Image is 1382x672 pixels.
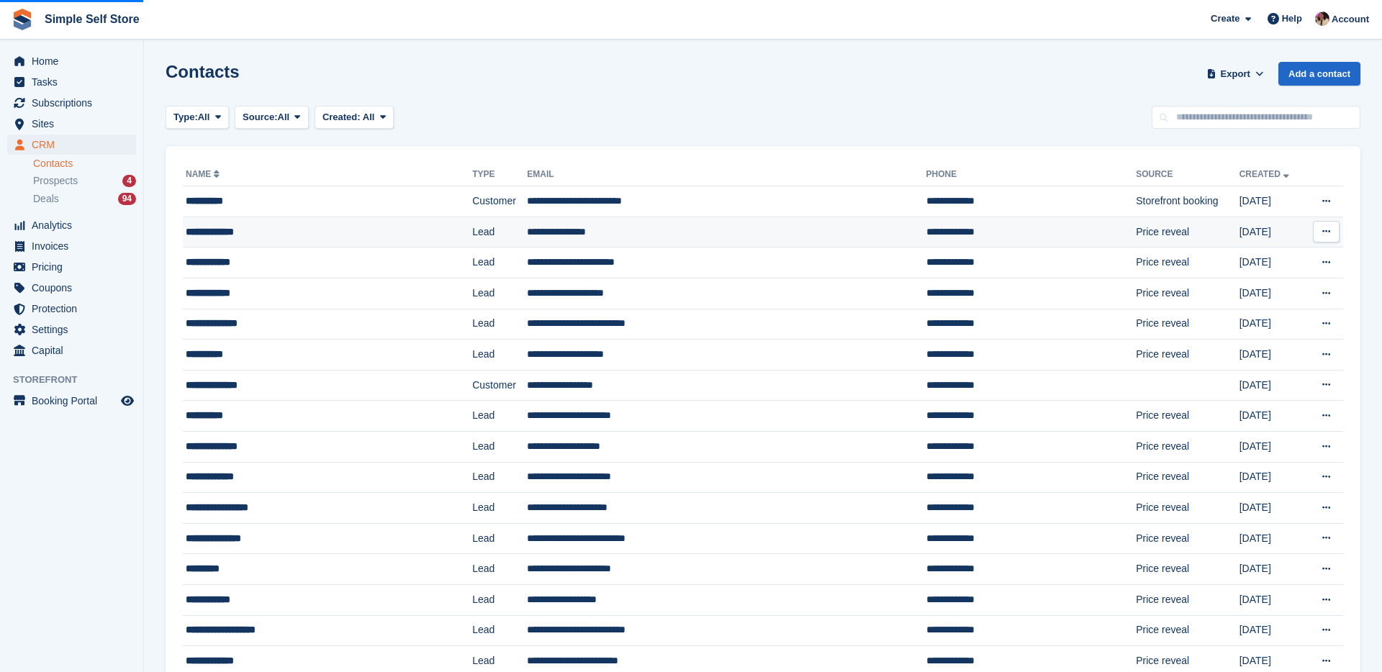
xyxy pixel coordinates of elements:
td: Price reveal [1136,523,1239,554]
button: Created: All [315,106,394,130]
td: Storefront booking [1136,186,1239,217]
button: Type: All [166,106,229,130]
a: Contacts [33,157,136,171]
td: Price reveal [1136,340,1239,371]
span: Source: [243,110,277,124]
a: menu [7,257,136,277]
a: Add a contact [1278,62,1360,86]
td: [DATE] [1239,370,1306,401]
span: Create [1211,12,1239,26]
td: Lead [472,584,527,615]
th: Source [1136,163,1239,186]
a: menu [7,114,136,134]
a: Simple Self Store [39,7,145,31]
a: menu [7,278,136,298]
td: Lead [472,248,527,278]
td: Lead [472,278,527,309]
td: Lead [472,493,527,524]
td: Price reveal [1136,401,1239,432]
span: Settings [32,319,118,340]
span: Booking Portal [32,391,118,411]
td: [DATE] [1239,186,1306,217]
td: [DATE] [1239,309,1306,340]
a: menu [7,391,136,411]
td: [DATE] [1239,248,1306,278]
td: [DATE] [1239,554,1306,585]
td: Lead [472,217,527,248]
span: All [198,110,210,124]
td: Lead [472,401,527,432]
th: Phone [926,163,1137,186]
td: [DATE] [1239,401,1306,432]
td: Lead [472,431,527,462]
td: Lead [472,554,527,585]
span: Protection [32,299,118,319]
button: Source: All [235,106,309,130]
span: Deals [33,192,59,206]
td: Price reveal [1136,278,1239,309]
td: Price reveal [1136,309,1239,340]
h1: Contacts [166,62,240,81]
td: [DATE] [1239,615,1306,646]
td: Price reveal [1136,248,1239,278]
a: menu [7,299,136,319]
a: menu [7,236,136,256]
td: Price reveal [1136,217,1239,248]
td: Price reveal [1136,615,1239,646]
button: Export [1203,62,1267,86]
td: [DATE] [1239,431,1306,462]
a: menu [7,215,136,235]
td: [DATE] [1239,217,1306,248]
td: [DATE] [1239,278,1306,309]
a: menu [7,319,136,340]
span: Analytics [32,215,118,235]
td: Price reveal [1136,462,1239,493]
img: Scott McCutcheon [1315,12,1329,26]
span: Type: [173,110,198,124]
a: menu [7,340,136,360]
div: 4 [122,175,136,187]
td: Price reveal [1136,554,1239,585]
span: Created: [322,112,361,122]
td: Customer [472,186,527,217]
span: Subscriptions [32,93,118,113]
span: Sites [32,114,118,134]
td: Price reveal [1136,584,1239,615]
span: Tasks [32,72,118,92]
td: [DATE] [1239,523,1306,554]
td: Price reveal [1136,493,1239,524]
td: Price reveal [1136,431,1239,462]
span: Capital [32,340,118,360]
a: Created [1239,169,1292,179]
span: Coupons [32,278,118,298]
a: menu [7,93,136,113]
a: menu [7,135,136,155]
span: Invoices [32,236,118,256]
span: Home [32,51,118,71]
td: [DATE] [1239,584,1306,615]
a: Deals 94 [33,191,136,206]
a: menu [7,72,136,92]
img: stora-icon-8386f47178a22dfd0bd8f6a31ec36ba5ce8667c1dd55bd0f319d3a0aa187defe.svg [12,9,33,30]
a: Name [186,169,222,179]
span: All [278,110,290,124]
td: Lead [472,340,527,371]
td: Lead [472,309,527,340]
td: Lead [472,615,527,646]
span: Account [1332,12,1369,27]
a: Preview store [119,392,136,409]
td: [DATE] [1239,493,1306,524]
span: All [363,112,375,122]
span: CRM [32,135,118,155]
th: Type [472,163,527,186]
a: Prospects 4 [33,173,136,189]
td: Customer [472,370,527,401]
td: [DATE] [1239,462,1306,493]
span: Export [1221,67,1250,81]
div: 94 [118,193,136,205]
th: Email [527,163,926,186]
span: Prospects [33,174,78,188]
td: [DATE] [1239,340,1306,371]
td: Lead [472,523,527,554]
a: menu [7,51,136,71]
